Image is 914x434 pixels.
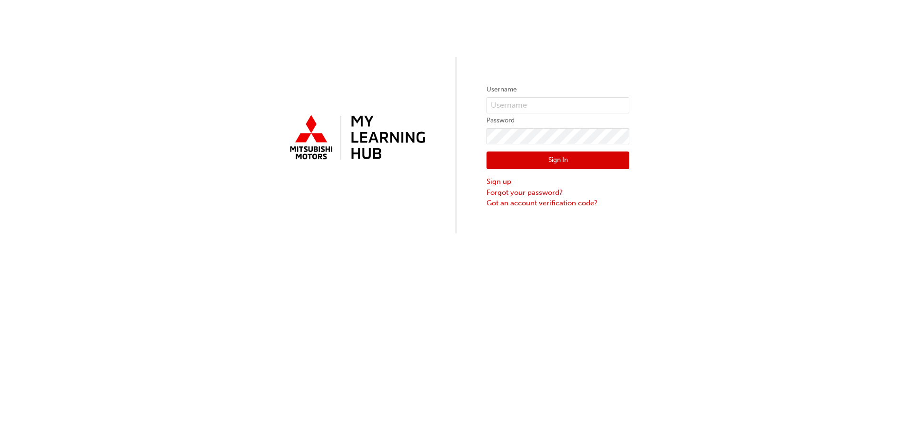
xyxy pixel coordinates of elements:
a: Forgot your password? [487,187,629,198]
a: Got an account verification code? [487,198,629,209]
button: Sign In [487,151,629,170]
input: Username [487,97,629,113]
label: Username [487,84,629,95]
label: Password [487,115,629,126]
img: mmal [285,111,427,165]
a: Sign up [487,176,629,187]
